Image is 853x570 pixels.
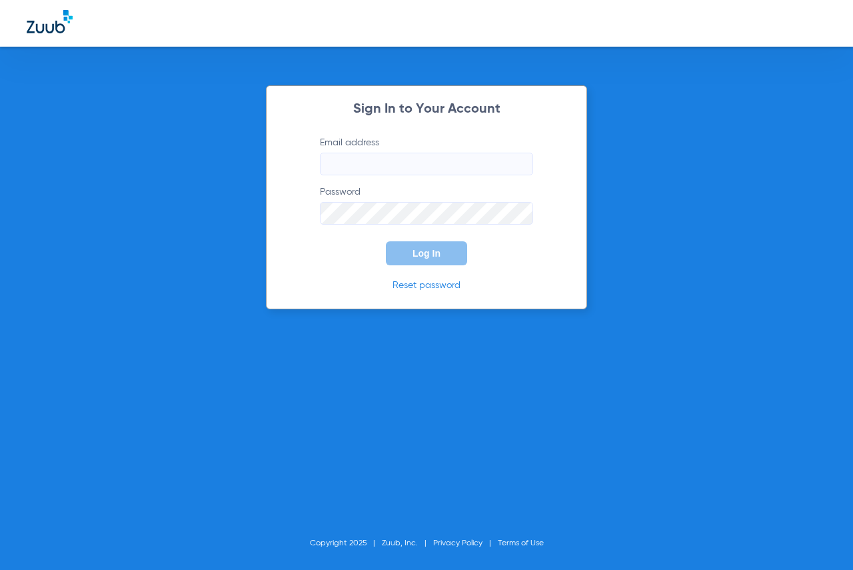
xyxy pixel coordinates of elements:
[320,136,533,175] label: Email address
[320,185,533,225] label: Password
[27,10,73,33] img: Zuub Logo
[433,539,482,547] a: Privacy Policy
[413,248,440,259] span: Log In
[320,202,533,225] input: Password
[498,539,544,547] a: Terms of Use
[320,153,533,175] input: Email address
[300,103,553,116] h2: Sign In to Your Account
[310,537,382,550] li: Copyright 2025
[382,537,433,550] li: Zuub, Inc.
[393,281,460,290] a: Reset password
[386,241,467,265] button: Log In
